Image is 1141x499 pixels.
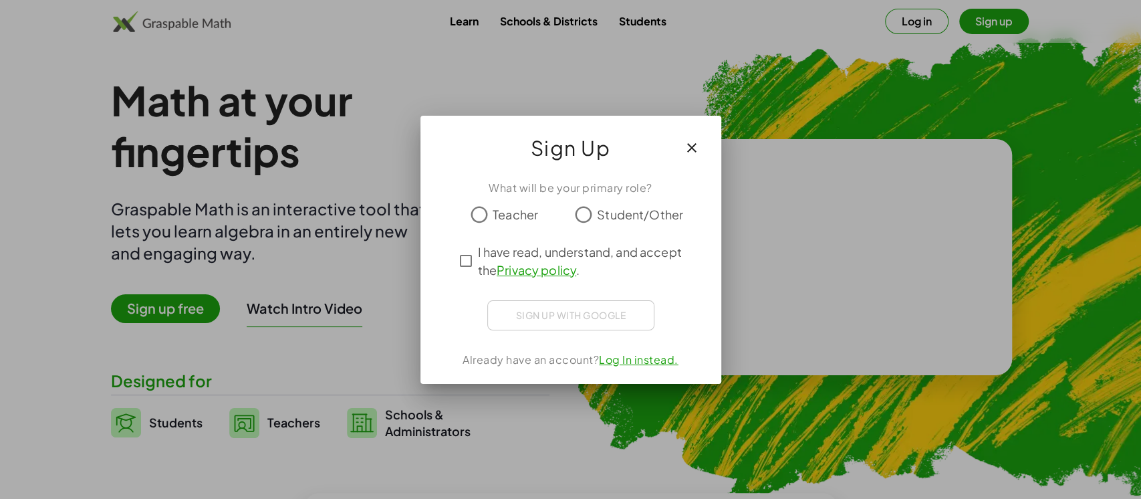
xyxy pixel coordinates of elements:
[478,243,688,279] span: I have read, understand, and accept the .
[497,262,576,278] a: Privacy policy
[531,132,611,164] span: Sign Up
[599,353,678,367] a: Log In instead.
[436,352,705,368] div: Already have an account?
[597,205,683,223] span: Student/Other
[436,180,705,196] div: What will be your primary role?
[493,205,538,223] span: Teacher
